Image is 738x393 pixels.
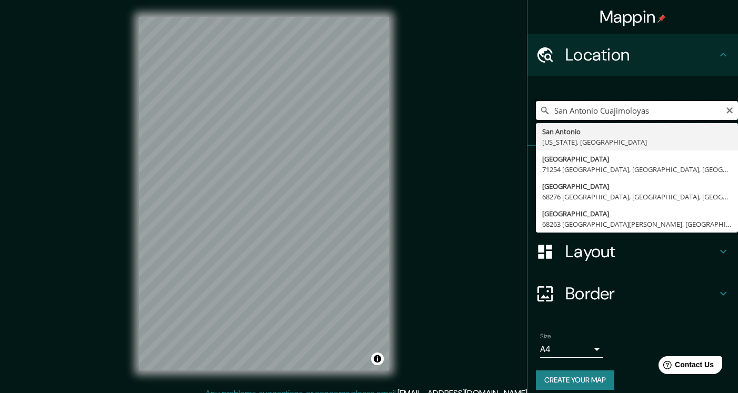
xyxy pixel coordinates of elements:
[139,17,389,370] canvas: Map
[536,370,614,390] button: Create your map
[536,101,738,120] input: Pick your city or area
[527,34,738,76] div: Location
[527,188,738,230] div: Style
[542,181,732,192] div: [GEOGRAPHIC_DATA]
[540,341,603,358] div: A4
[527,230,738,273] div: Layout
[725,105,734,115] button: Clear
[542,219,732,229] div: 68263 [GEOGRAPHIC_DATA][PERSON_NAME], [GEOGRAPHIC_DATA], [GEOGRAPHIC_DATA]
[644,352,726,381] iframe: Help widget launcher
[565,283,717,304] h4: Border
[542,208,732,219] div: [GEOGRAPHIC_DATA]
[542,192,732,202] div: 68276 [GEOGRAPHIC_DATA], [GEOGRAPHIC_DATA], [GEOGRAPHIC_DATA]
[542,126,732,137] div: San Antonio
[527,146,738,188] div: Pins
[540,332,551,341] label: Size
[542,154,732,164] div: [GEOGRAPHIC_DATA]
[600,6,666,27] h4: Mappin
[565,241,717,262] h4: Layout
[657,14,666,23] img: pin-icon.png
[565,44,717,65] h4: Location
[542,164,732,175] div: 71254 [GEOGRAPHIC_DATA], [GEOGRAPHIC_DATA], [GEOGRAPHIC_DATA]
[371,352,384,365] button: Toggle attribution
[542,137,732,147] div: [US_STATE], [GEOGRAPHIC_DATA]
[527,273,738,315] div: Border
